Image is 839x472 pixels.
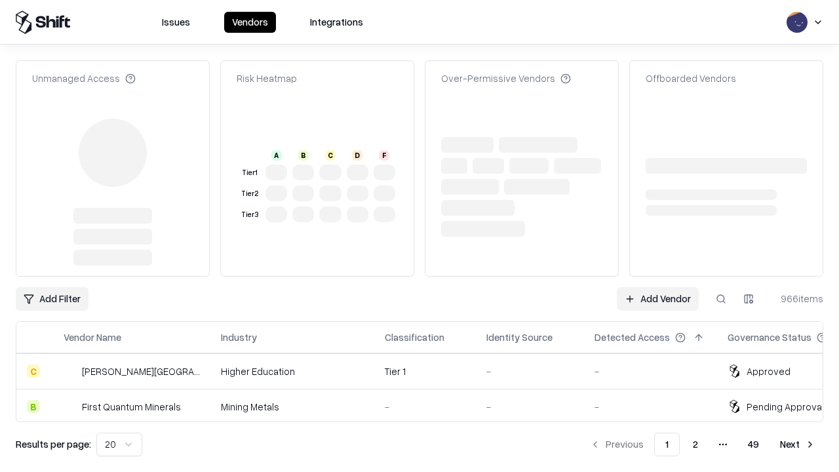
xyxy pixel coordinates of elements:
[16,287,88,311] button: Add Filter
[224,12,276,33] button: Vendors
[441,71,571,85] div: Over-Permissive Vendors
[32,71,136,85] div: Unmanaged Access
[747,364,790,378] div: Approved
[64,364,77,378] img: Reichman University
[728,330,811,344] div: Governance Status
[385,330,444,344] div: Classification
[154,12,198,33] button: Issues
[379,150,389,161] div: F
[221,330,257,344] div: Industry
[595,330,670,344] div: Detected Access
[772,433,823,456] button: Next
[771,292,823,305] div: 966 items
[221,364,364,378] div: Higher Education
[486,330,553,344] div: Identity Source
[595,364,707,378] div: -
[654,433,680,456] button: 1
[747,400,824,414] div: Pending Approval
[64,400,77,413] img: First Quantum Minerals
[682,433,709,456] button: 2
[385,364,465,378] div: Tier 1
[737,433,770,456] button: 49
[595,400,707,414] div: -
[298,150,309,161] div: B
[325,150,336,161] div: C
[27,400,40,413] div: B
[239,188,260,199] div: Tier 2
[385,400,465,414] div: -
[486,400,574,414] div: -
[16,437,91,451] p: Results per page:
[582,433,823,456] nav: pagination
[82,400,181,414] div: First Quantum Minerals
[237,71,297,85] div: Risk Heatmap
[82,364,200,378] div: [PERSON_NAME][GEOGRAPHIC_DATA]
[271,150,282,161] div: A
[486,364,574,378] div: -
[221,400,364,414] div: Mining Metals
[302,12,371,33] button: Integrations
[64,330,121,344] div: Vendor Name
[617,287,699,311] a: Add Vendor
[352,150,362,161] div: D
[646,71,736,85] div: Offboarded Vendors
[239,167,260,178] div: Tier 1
[27,364,40,378] div: C
[239,209,260,220] div: Tier 3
